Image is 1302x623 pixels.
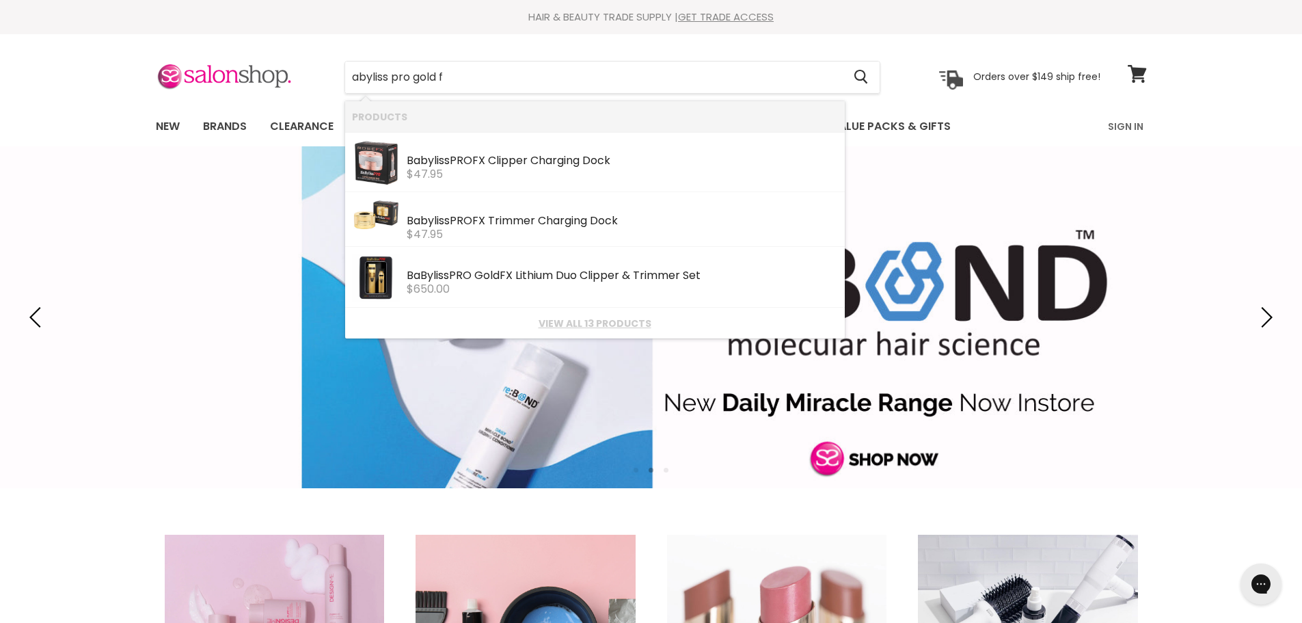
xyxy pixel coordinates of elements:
[1234,559,1288,609] iframe: Gorgias live chat messenger
[407,226,443,242] span: $47.95
[146,112,190,141] a: New
[413,213,450,228] b: abyliss
[146,107,1031,146] ul: Main menu
[345,101,845,132] li: Products
[678,10,774,24] a: GET TRADE ACCESS
[843,62,880,93] button: Search
[139,107,1164,146] nav: Main
[450,213,472,228] b: PRO
[664,468,668,473] li: Page dot 3
[345,308,845,339] li: View All
[193,112,257,141] a: Brands
[352,254,400,302] img: BabylissPRO_Gold_Chrome_Clipper_Trimmer_Hero__62770.1633575095_200x.jpg
[821,112,961,141] a: Value Packs & Gifts
[407,269,838,284] div: B FX Lithium Duo Clipper & Trimmer Set
[139,10,1164,24] div: HAIR & BEAUTY TRADE SUPPLY |
[352,139,400,186] img: IXPIliIU_200x.jpg
[260,112,344,141] a: Clearance
[474,267,500,283] b: Gold
[345,132,845,192] li: Products: BabylissPRO FX Clipper Charging Dock
[352,199,400,231] img: pmie7Kls_200x.jpg
[345,247,845,308] li: Products: BaBylissPRO Gold FX Lithium Duo Clipper & Trimmer Set
[345,62,843,93] input: Search
[1100,112,1152,141] a: Sign In
[634,468,638,473] li: Page dot 1
[973,70,1100,83] p: Orders over $149 ship free!
[407,281,450,297] span: $650.00
[407,155,838,169] div: B FX Clipper Charging Dock
[413,153,450,168] b: abyliss
[450,153,472,168] b: PRO
[649,468,653,473] li: Page dot 2
[352,318,838,329] a: View all 13 products
[344,61,880,94] form: Product
[407,166,443,182] span: $47.95
[1251,304,1278,331] button: Next
[345,192,845,247] li: Products: BabylissPRO FX Trimmer Charging Dock
[407,215,838,229] div: B FX Trimmer Charging Dock
[449,267,472,283] b: PRO
[24,304,51,331] button: Previous
[413,267,449,283] b: aByliss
